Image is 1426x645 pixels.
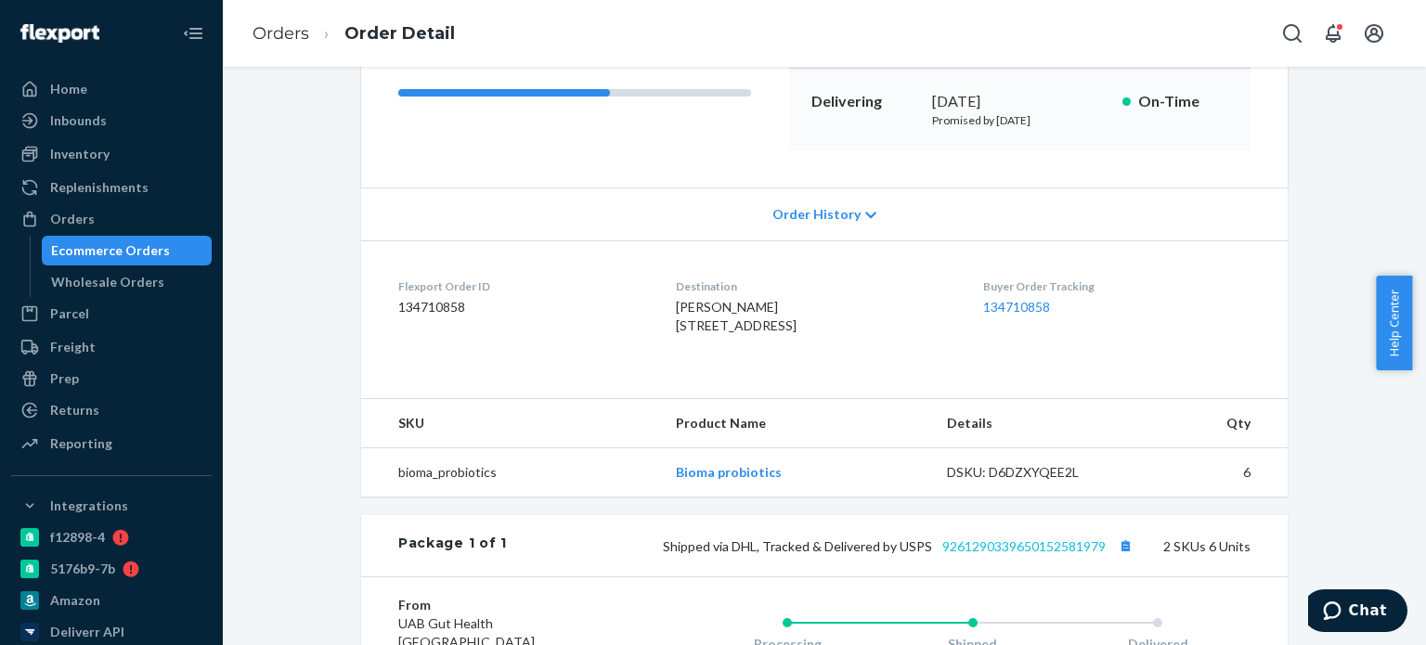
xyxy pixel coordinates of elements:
div: 5176b9-7b [50,560,115,578]
button: Close Navigation [175,15,212,52]
th: SKU [361,399,661,448]
ol: breadcrumbs [238,6,470,61]
a: Freight [11,332,212,362]
a: Prep [11,364,212,393]
div: Returns [50,401,99,419]
div: f12898-4 [50,528,105,547]
button: Open notifications [1315,15,1352,52]
div: 2 SKUs 6 Units [507,534,1251,558]
a: Orders [11,204,212,234]
a: Reporting [11,429,212,458]
dt: Flexport Order ID [398,278,646,294]
div: Ecommerce Orders [51,241,170,260]
button: Open account menu [1355,15,1393,52]
th: Product Name [661,399,931,448]
div: DSKU: D6DZXYQEE2L [947,463,1121,482]
div: Orders [50,210,95,228]
div: Freight [50,338,96,356]
dt: Destination [676,278,953,294]
a: Replenishments [11,173,212,202]
a: Inbounds [11,106,212,135]
a: Orders [253,23,309,44]
a: Wholesale Orders [42,267,213,297]
span: Shipped via DHL, Tracked & Delivered by USPS [663,538,1137,554]
p: Delivering [811,91,917,112]
a: Returns [11,395,212,425]
a: Bioma probiotics [676,464,782,480]
dd: 134710858 [398,298,646,316]
a: Home [11,74,212,104]
div: Home [50,80,87,98]
div: Parcel [50,304,89,323]
p: Promised by [DATE] [932,112,1108,128]
div: Integrations [50,497,128,515]
td: 6 [1135,448,1288,497]
div: Package 1 of 1 [398,534,507,558]
a: 5176b9-7b [11,554,212,584]
dt: From [398,596,620,614]
th: Details [932,399,1136,448]
div: Reporting [50,434,112,453]
div: Amazon [50,591,100,610]
a: Ecommerce Orders [42,236,213,265]
div: Wholesale Orders [51,273,164,291]
div: [DATE] [932,91,1108,112]
a: Amazon [11,586,212,615]
button: Help Center [1376,276,1412,370]
img: Flexport logo [20,24,99,43]
a: Order Detail [344,23,455,44]
button: Copy tracking number [1113,534,1137,558]
a: 9261290339650152581979 [942,538,1106,554]
span: [PERSON_NAME] [STREET_ADDRESS] [676,299,797,333]
button: Integrations [11,491,212,521]
a: 134710858 [983,299,1050,315]
a: f12898-4 [11,522,212,552]
span: Order History [772,205,861,224]
dt: Buyer Order Tracking [983,278,1251,294]
button: Open Search Box [1274,15,1311,52]
a: Parcel [11,299,212,329]
div: Prep [50,369,79,388]
iframe: Opens a widget where you can chat to one of our agents [1308,589,1407,636]
td: bioma_probiotics [361,448,661,497]
p: On-Time [1138,91,1228,112]
div: Deliverr API [50,623,124,641]
div: Inbounds [50,111,107,130]
a: Inventory [11,139,212,169]
div: Inventory [50,145,110,163]
th: Qty [1135,399,1288,448]
div: Replenishments [50,178,149,197]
